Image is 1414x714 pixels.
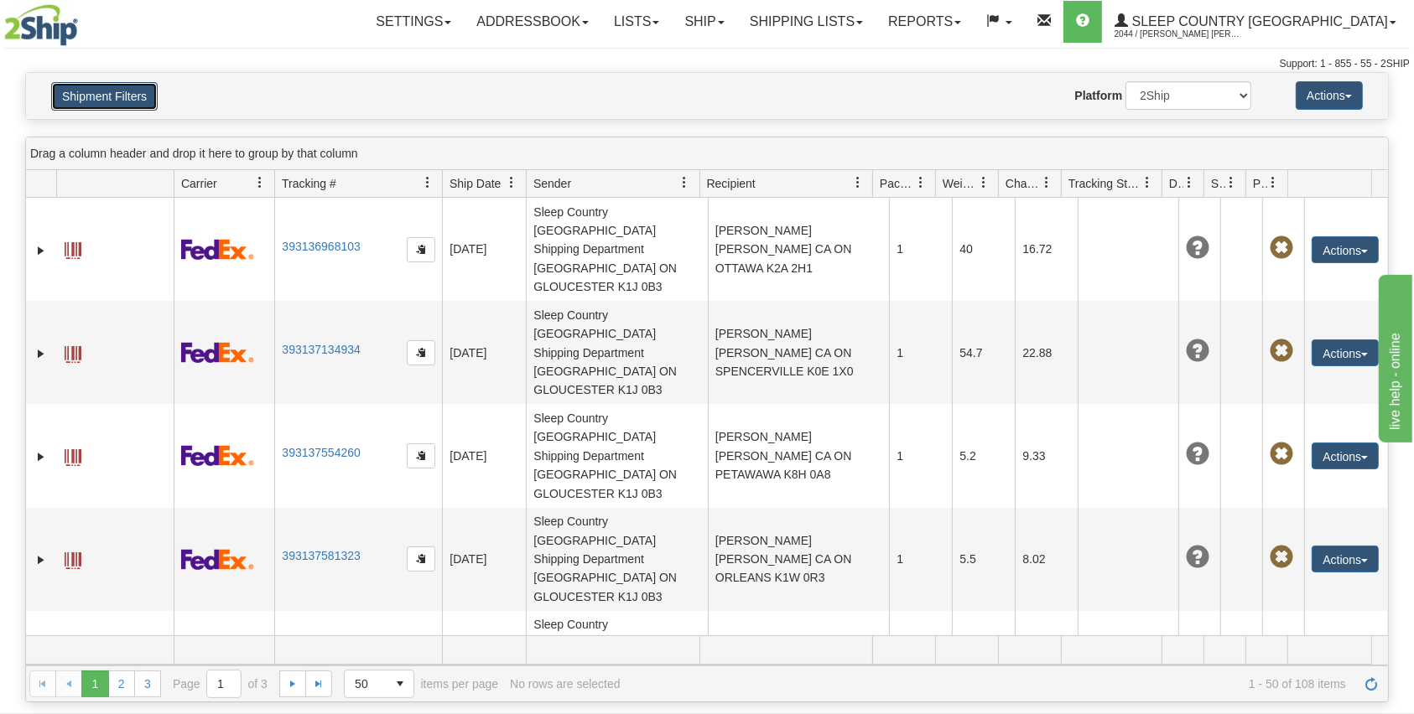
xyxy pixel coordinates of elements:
a: Label [65,442,81,468]
a: Pickup Status filter column settings [1259,168,1287,197]
td: [PERSON_NAME] [PERSON_NAME] CA ON PETAWAWA K8H 0A8 [708,404,890,507]
span: Pickup Status [1253,175,1267,192]
span: Unknown [1186,546,1209,569]
a: Label [65,339,81,365]
input: Page 1 [207,670,241,697]
td: [PERSON_NAME] [PERSON_NAME] CA ON OTTAWA K2A 2H1 [708,198,890,301]
span: Weight [943,175,978,192]
td: [PERSON_NAME] [PERSON_NAME] CA ON SPENCERVILLE K0E 1X0 [708,301,890,404]
div: grid grouping header [26,137,1388,170]
td: 54.7 [952,301,1015,404]
a: 3 [134,670,161,697]
td: [DATE] [442,404,526,507]
td: [DATE] [442,508,526,611]
button: Copy to clipboard [407,546,435,572]
img: 2 - FedEx Express® [181,549,254,570]
a: Go to the next page [279,670,306,697]
span: Unknown [1186,236,1209,260]
a: Expand [33,242,49,259]
span: Recipient [707,175,756,192]
span: Page sizes drop down [344,670,414,698]
span: items per page [344,670,498,698]
span: Unknown [1186,442,1209,466]
span: Carrier [181,175,217,192]
a: Weight filter column settings [970,168,998,197]
a: Lists [601,1,672,43]
a: Sender filter column settings [671,168,699,197]
a: 393137554260 [282,446,360,459]
td: 1 [889,404,952,507]
span: Ship Date [450,175,501,192]
label: Platform [1074,87,1122,104]
a: Reports [876,1,974,43]
td: [DATE] [442,611,526,714]
button: Copy to clipboard [407,443,435,468]
a: Refresh [1358,670,1385,697]
a: Delivery Status filter column settings [1175,168,1203,197]
td: 16.72 [1015,198,1078,301]
span: Pickup Not Assigned [1270,442,1293,466]
span: Charge [1006,175,1041,192]
img: logo2044.jpg [4,4,78,46]
span: 50 [355,675,377,692]
span: Delivery Status [1169,175,1183,192]
span: Unknown [1186,339,1209,363]
button: Shipment Filters [51,82,158,111]
td: [PERSON_NAME] [PERSON_NAME] CA ON ORLEANS K1W 0R3 [708,508,890,611]
a: Settings [363,1,464,43]
div: live help - online [13,10,155,30]
button: Actions [1312,442,1379,469]
a: Label [65,235,81,261]
button: Actions [1312,236,1379,263]
span: select [387,670,413,697]
span: 1 - 50 of 108 items [632,677,1346,691]
a: Expand [33,448,49,465]
td: 40 [952,198,1015,301]
span: Pickup Not Assigned [1270,339,1293,363]
a: Packages filter column settings [907,168,935,197]
a: Sleep Country [GEOGRAPHIC_DATA] 2044 / [PERSON_NAME] [PERSON_NAME] [1102,1,1409,43]
td: [PERSON_NAME] [PERSON_NAME] CA ON [PERSON_NAME] K4P 1B3 [708,611,890,714]
td: 1 [889,301,952,404]
a: 393136968103 [282,240,360,253]
a: Ship [672,1,736,43]
td: [DATE] [442,301,526,404]
a: Shipping lists [737,1,876,43]
img: 2 - FedEx Express® [181,445,254,466]
a: Go to the last page [305,670,332,697]
a: Expand [33,551,49,568]
a: Recipient filter column settings [844,168,872,197]
button: Actions [1296,81,1363,110]
a: 393137581323 [282,549,360,562]
span: Page of 3 [173,670,268,698]
img: 2 - FedEx Express® [181,239,254,260]
td: Sleep Country [GEOGRAPHIC_DATA] Shipping Department [GEOGRAPHIC_DATA] ON GLOUCESTER K1J 0B3 [526,301,708,404]
span: Packages [880,175,915,192]
span: Pickup Not Assigned [1270,236,1293,260]
td: 1 [889,198,952,301]
span: Pickup Not Assigned [1270,546,1293,569]
span: Sender [533,175,571,192]
a: Expand [33,345,49,362]
td: [DATE] [442,198,526,301]
button: Copy to clipboard [407,237,435,262]
iframe: chat widget [1375,272,1412,442]
span: Tracking Status [1068,175,1141,192]
td: 5.5 [952,508,1015,611]
a: 393137134934 [282,343,360,356]
a: Charge filter column settings [1032,168,1061,197]
img: 2 - FedEx Express® [181,342,254,363]
a: Ship Date filter column settings [497,168,526,197]
a: 2 [108,670,135,697]
a: Label [65,545,81,572]
td: 5.2 [952,404,1015,507]
td: 1 [889,611,952,714]
td: 22.88 [1015,301,1078,404]
div: Support: 1 - 855 - 55 - 2SHIP [4,57,1410,71]
button: Actions [1312,339,1379,366]
td: Sleep Country [GEOGRAPHIC_DATA] Shipping Department [GEOGRAPHIC_DATA] ON GLOUCESTER K1J 0B3 [526,508,708,611]
button: Actions [1312,546,1379,572]
span: Sleep Country [GEOGRAPHIC_DATA] [1128,14,1388,28]
td: Sleep Country [GEOGRAPHIC_DATA] Shipping Department [GEOGRAPHIC_DATA] ON GLOUCESTER K1J 0B3 [526,404,708,507]
a: Carrier filter column settings [246,168,274,197]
